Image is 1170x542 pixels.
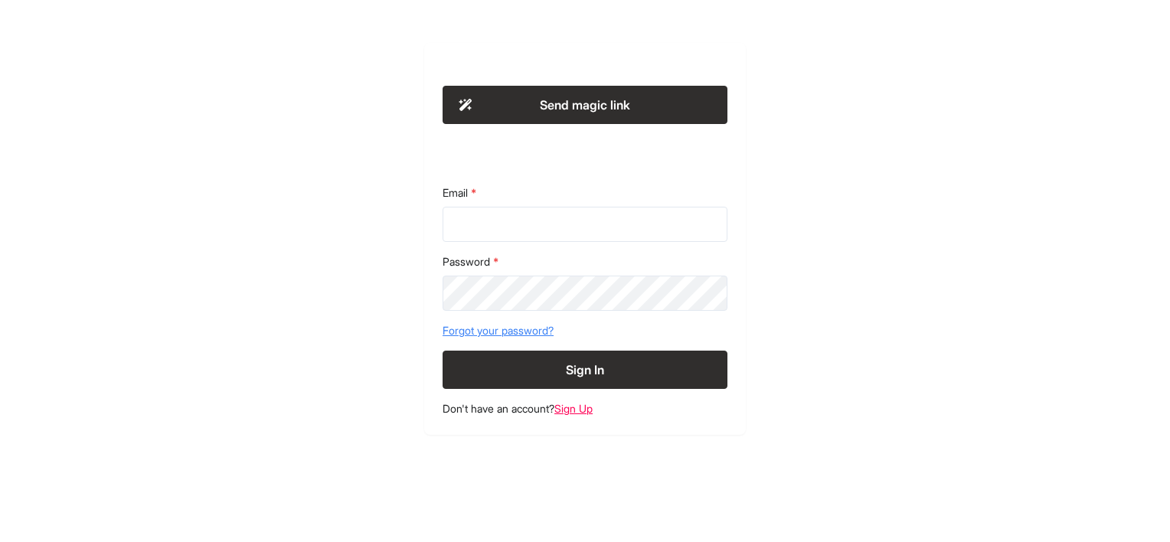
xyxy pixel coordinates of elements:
a: Sign Up [554,402,593,415]
label: Email [443,185,727,201]
a: Forgot your password? [443,323,727,338]
button: Sign In [443,351,727,389]
footer: Don't have an account? [443,401,727,416]
button: Send magic link [443,86,727,124]
label: Password [443,254,727,269]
